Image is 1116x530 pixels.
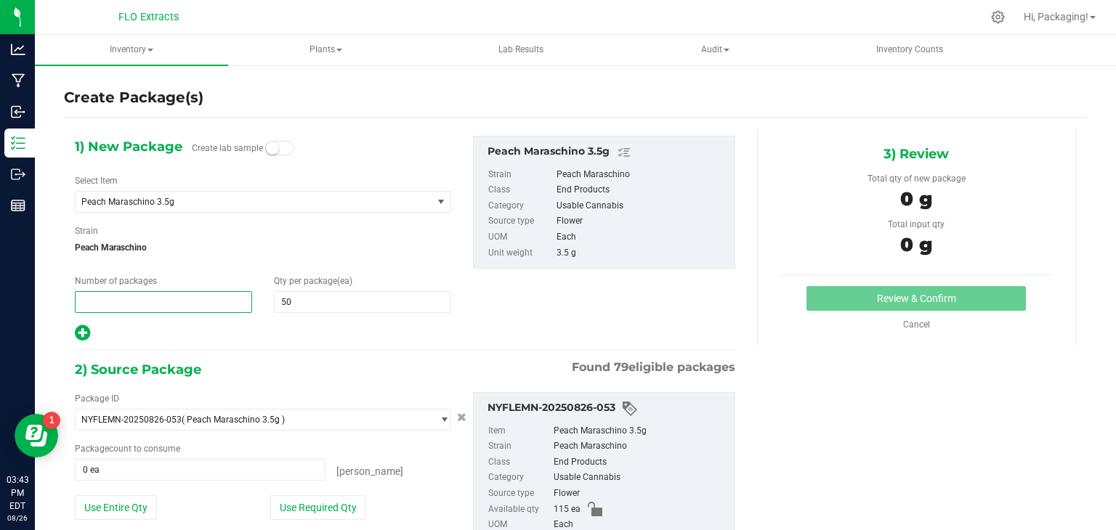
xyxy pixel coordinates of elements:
p: 03:43 PM EDT [7,473,28,513]
label: Class [488,454,551,470]
span: 3) Review [883,143,949,165]
span: 0 g [900,233,932,256]
div: Usable Cannabis [557,198,727,214]
div: 3.5 g [557,245,727,261]
span: Hi, Packaging! [1024,11,1088,23]
span: Add new output [75,331,90,341]
inline-svg: Reports [11,198,25,213]
a: Inventory [35,35,228,65]
p: 08/26 [7,513,28,523]
span: [PERSON_NAME] [336,465,403,477]
iframe: Resource center unread badge [43,412,60,429]
label: Unit weight [488,245,554,261]
div: Peach Maraschino [557,167,727,183]
span: Total qty of new package [868,174,966,184]
div: Peach Maraschino 3.5g [554,423,727,439]
iframe: Resource center [15,414,58,457]
button: Use Entire Qty [75,495,157,520]
label: UOM [488,229,554,245]
span: Peach Maraschino 3.5g [81,197,413,207]
a: Cancel [903,319,930,330]
span: (ea) [337,276,352,286]
label: Strain [488,439,551,454]
div: Flower [557,213,727,229]
span: count [109,444,132,454]
span: Number of packages [75,276,157,286]
button: Review & Confirm [806,286,1026,311]
div: End Products [557,182,727,198]
inline-svg: Manufacturing [11,73,25,88]
div: NYFLEMN-20250826-053 [488,400,727,417]
a: Inventory Counts [813,35,1006,65]
div: Flower [554,486,727,502]
label: Category [488,470,551,486]
span: Lab Results [479,44,563,56]
label: Category [488,198,554,214]
a: Plants [230,35,423,65]
div: Manage settings [989,10,1007,24]
input: 50 [275,292,450,312]
span: FLO Extracts [118,11,179,23]
inline-svg: Outbound [11,167,25,182]
button: Cancel button [453,407,471,428]
span: ( Peach Maraschino 3.5g ) [182,415,285,425]
label: Strain [75,224,98,237]
a: Audit [618,35,812,65]
a: Lab Results [424,35,618,65]
span: Package ID [75,394,119,404]
span: Inventory Counts [857,44,963,56]
span: Peach Maraschino [75,237,451,258]
inline-svg: Inbound [11,105,25,119]
label: Create lab sample [192,137,263,159]
inline-svg: Analytics [11,42,25,57]
span: select [432,192,450,212]
button: Use Required Qty [270,495,366,520]
span: Package to consume [75,444,180,454]
span: 1) New Package [75,136,182,158]
label: Item [488,423,551,439]
input: 0 ea [76,460,325,480]
span: select [432,409,450,430]
label: Select Item [75,174,118,187]
div: Each [557,229,727,245]
div: Usable Cannabis [554,470,727,486]
span: 115 ea [554,502,581,518]
span: Audit [619,36,811,65]
label: Strain [488,167,554,183]
inline-svg: Inventory [11,136,25,150]
label: Source type [488,213,554,229]
div: Peach Maraschino 3.5g [488,144,727,161]
div: Peach Maraschino [554,439,727,454]
label: Available qty [488,502,551,518]
span: 0 g [900,187,932,211]
h4: Create Package(s) [64,87,203,108]
span: Plants [230,36,422,65]
label: Class [488,182,554,198]
span: Found eligible packages [572,359,735,376]
span: Qty per package [274,276,352,286]
div: End Products [554,454,727,470]
label: Source type [488,486,551,502]
span: 79 [614,360,628,374]
span: 2) Source Package [75,359,201,380]
span: NYFLEMN-20250826-053 [81,415,182,425]
span: Total input qty [888,219,945,229]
